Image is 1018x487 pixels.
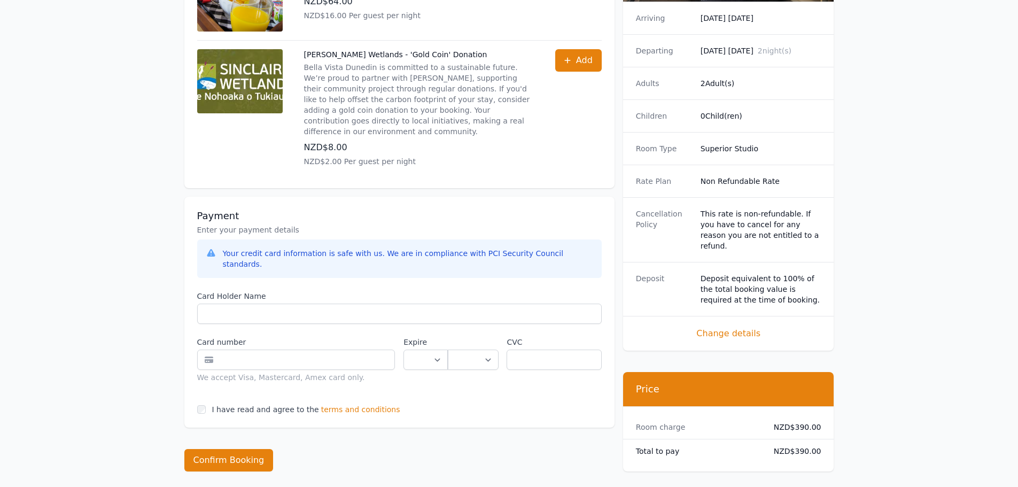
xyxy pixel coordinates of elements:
p: [PERSON_NAME] Wetlands - 'Gold Coin' Donation [304,49,534,60]
dd: [DATE] [DATE] [701,13,821,24]
dd: Deposit equivalent to 100% of the total booking value is required at the time of booking. [701,273,821,305]
div: Your credit card information is safe with us. We are in compliance with PCI Security Council stan... [223,248,593,269]
p: NZD$8.00 [304,141,534,154]
label: . [448,337,498,347]
label: Card number [197,337,395,347]
dt: Adults [636,78,692,89]
dt: Departing [636,45,692,56]
label: CVC [507,337,601,347]
dt: Deposit [636,273,692,305]
dt: Rate Plan [636,176,692,187]
label: Card Holder Name [197,291,602,302]
div: This rate is non-refundable. If you have to cancel for any reason you are not entitled to a refund. [701,208,821,251]
h3: Payment [197,210,602,222]
dd: Non Refundable Rate [701,176,821,187]
dt: Total to pay [636,446,757,457]
dd: Superior Studio [701,143,821,154]
span: Change details [636,327,821,340]
dt: Children [636,111,692,121]
div: We accept Visa, Mastercard, Amex card only. [197,372,395,383]
img: Sinclair Wetlands - 'Gold Coin' Donation [197,49,283,113]
h3: Price [636,383,821,396]
dt: Room Type [636,143,692,154]
dt: Cancellation Policy [636,208,692,251]
p: NZD$16.00 Per guest per night [304,10,504,21]
span: terms and conditions [321,404,400,415]
dd: 2 Adult(s) [701,78,821,89]
dd: [DATE] [DATE] [701,45,821,56]
span: Add [576,54,593,67]
p: NZD$2.00 Per guest per night [304,156,534,167]
label: Expire [403,337,448,347]
p: Enter your payment details [197,225,602,235]
button: Add [555,49,602,72]
dt: Arriving [636,13,692,24]
span: 2 night(s) [758,47,791,55]
dd: NZD$390.00 [765,446,821,457]
p: Bella Vista Dunedin is committed to a sustainable future. We’re proud to partner with [PERSON_NAM... [304,62,534,137]
dt: Room charge [636,422,757,432]
label: I have read and agree to the [212,405,319,414]
dd: NZD$390.00 [765,422,821,432]
button: Confirm Booking [184,449,274,471]
dd: 0 Child(ren) [701,111,821,121]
